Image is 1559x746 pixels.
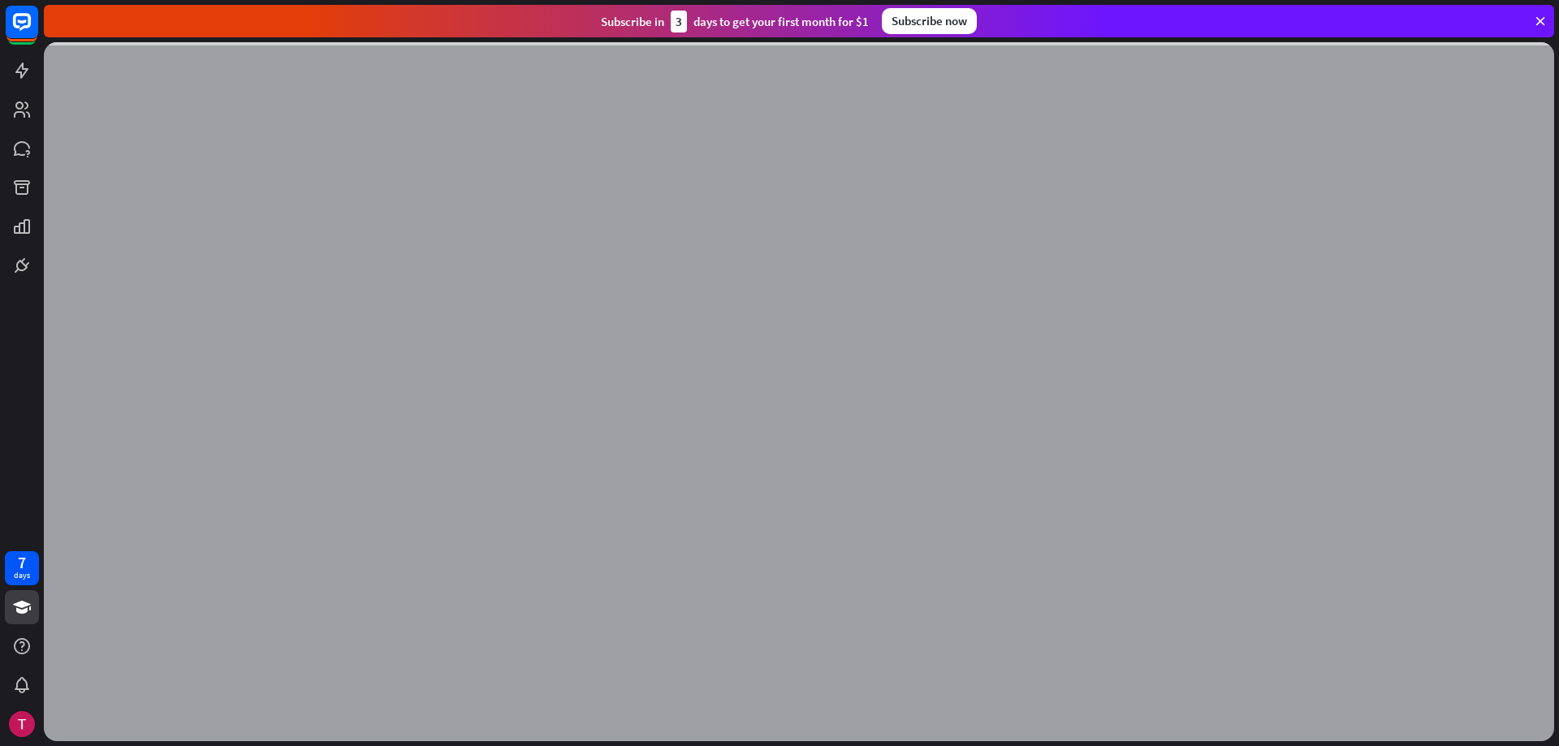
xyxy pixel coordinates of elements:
a: 7 days [5,551,39,585]
div: Subscribe in days to get your first month for $1 [601,11,869,32]
div: 3 [671,11,687,32]
div: days [14,570,30,581]
div: Subscribe now [882,8,977,34]
div: 7 [18,555,26,570]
